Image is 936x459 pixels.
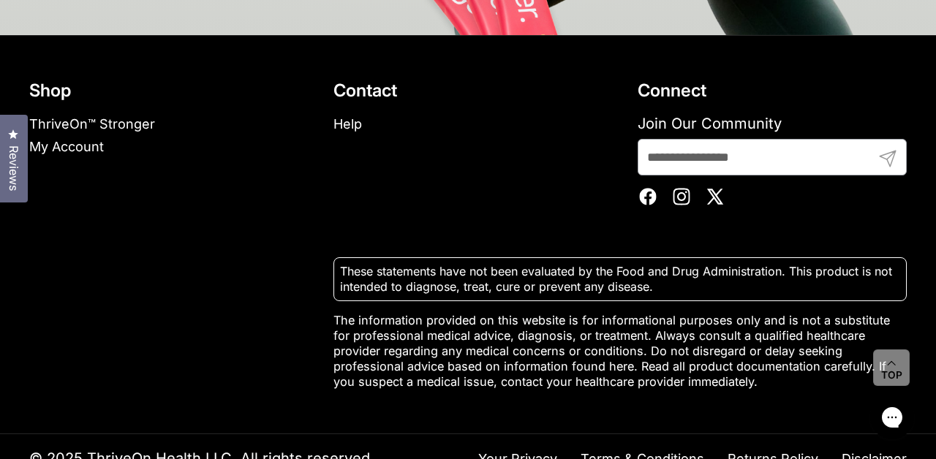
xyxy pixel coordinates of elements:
label: Join Our Community [638,114,907,133]
iframe: Gorgias live chat messenger [863,390,921,444]
span: Top [881,369,902,382]
input: Enter your email [638,139,907,175]
a: My Account [29,139,104,154]
p: These statements have not been evaluated by the Food and Drug Administration. This product is not... [340,264,900,295]
h2: Shop [29,80,298,102]
a: Help [333,116,362,132]
h2: Connect [638,80,907,102]
button: Submit [870,139,907,200]
span: Reviews [4,145,23,191]
div: The information provided on this website is for informational purposes only and is not a substitu... [333,257,907,390]
a: ThriveOn™ Stronger [29,116,155,132]
h2: Contact [333,80,603,102]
